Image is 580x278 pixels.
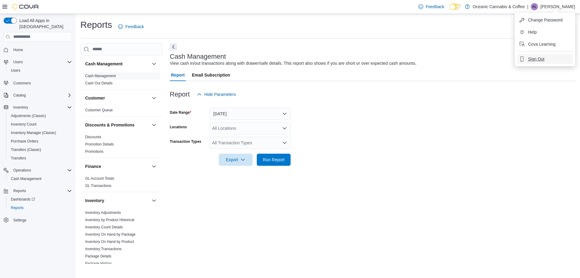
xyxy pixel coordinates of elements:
button: Help [517,27,573,37]
span: Email Subscription [192,69,230,81]
h3: Finance [85,163,101,169]
button: Cash Management [150,60,158,67]
span: Settings [11,216,72,224]
span: Inventory by Product Historical [85,217,134,222]
p: [PERSON_NAME] [540,3,575,10]
div: Anna LeRoux [531,3,538,10]
button: Customers [1,78,74,87]
button: Catalog [11,92,28,99]
span: Users [11,58,72,66]
button: Change Password [517,15,573,25]
button: Discounts & Promotions [85,122,149,128]
div: Discounts & Promotions [80,133,163,158]
span: Dashboards [11,197,35,202]
a: Customers [11,80,33,87]
span: Inventory [11,104,72,111]
label: Date Range [170,110,191,115]
span: Feedback [125,24,144,30]
h3: Discounts & Promotions [85,122,134,128]
h1: Reports [80,19,112,31]
button: Reports [1,187,74,195]
button: Reports [11,187,28,195]
button: Adjustments (Classic) [6,112,74,120]
span: Package Details [85,254,111,259]
a: Reports [8,204,26,211]
a: Cash Management [85,74,116,78]
a: Inventory On Hand by Package [85,232,136,237]
span: Cash Management [8,175,72,182]
button: Inventory Count [6,120,74,129]
span: Inventory Count [8,121,72,128]
button: Finance [150,163,158,170]
span: Hide Parameters [204,91,236,97]
span: Users [8,67,72,74]
span: Cash Management [11,176,41,181]
button: Users [6,66,74,75]
span: Inventory Manager (Classic) [8,129,72,136]
span: Catalog [11,92,72,99]
span: Reports [11,187,72,195]
span: Inventory Count [11,122,37,127]
a: Discounts [85,135,101,139]
label: Transaction Types [170,139,201,144]
span: Sign Out [528,56,544,62]
a: Transfers [8,155,28,162]
a: Dashboards [8,196,37,203]
button: Transfers (Classic) [6,146,74,154]
a: Package History [85,261,111,266]
span: Inventory On Hand by Package [85,232,136,237]
nav: Complex example [4,43,72,240]
div: View cash in/out transactions along with drawer/safe details. This report also shows if you are s... [170,60,417,67]
button: Home [1,45,74,54]
span: Reports [13,188,26,193]
span: Inventory Transactions [85,247,122,251]
span: Transfers (Classic) [11,147,41,152]
span: Reports [8,204,72,211]
button: Cova Learning [517,39,573,49]
span: Package History [85,261,111,266]
span: Reports [11,205,24,210]
span: Users [13,60,23,64]
button: Inventory [11,104,31,111]
div: Finance [80,175,163,192]
span: Dashboards [8,196,72,203]
button: Sign Out [517,54,573,64]
span: Change Password [528,17,562,23]
button: Purchase Orders [6,137,74,146]
span: Operations [11,167,72,174]
span: Inventory Adjustments [85,210,121,215]
a: Inventory Count Details [85,225,123,229]
a: Inventory Transactions [85,247,122,251]
div: Cash Management [80,72,163,89]
a: Feedback [116,21,146,33]
span: GL Account Totals [85,176,114,181]
button: Export [219,154,253,166]
button: Inventory [1,103,74,112]
button: Inventory [85,198,149,204]
button: Customer [150,94,158,102]
a: Inventory Manager (Classic) [8,129,59,136]
h3: Inventory [85,198,104,204]
span: Cova Learning [528,41,556,47]
button: Transfers [6,154,74,162]
span: Transfers [11,156,26,161]
a: Cash Out Details [85,81,113,85]
span: Feedback [426,4,444,10]
span: Help [528,29,537,35]
button: Run Report [257,154,291,166]
button: Inventory Manager (Classic) [6,129,74,137]
h3: Cash Management [170,53,226,60]
span: Inventory On Hand by Product [85,239,134,244]
span: Customers [11,79,72,87]
div: Customer [80,106,163,116]
button: Open list of options [282,140,287,145]
button: Operations [1,166,74,175]
a: Promotions [85,149,104,154]
button: Users [11,58,25,66]
button: Next [170,43,177,51]
button: Customer [85,95,149,101]
a: Settings [11,217,29,224]
span: Catalog [13,93,26,98]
